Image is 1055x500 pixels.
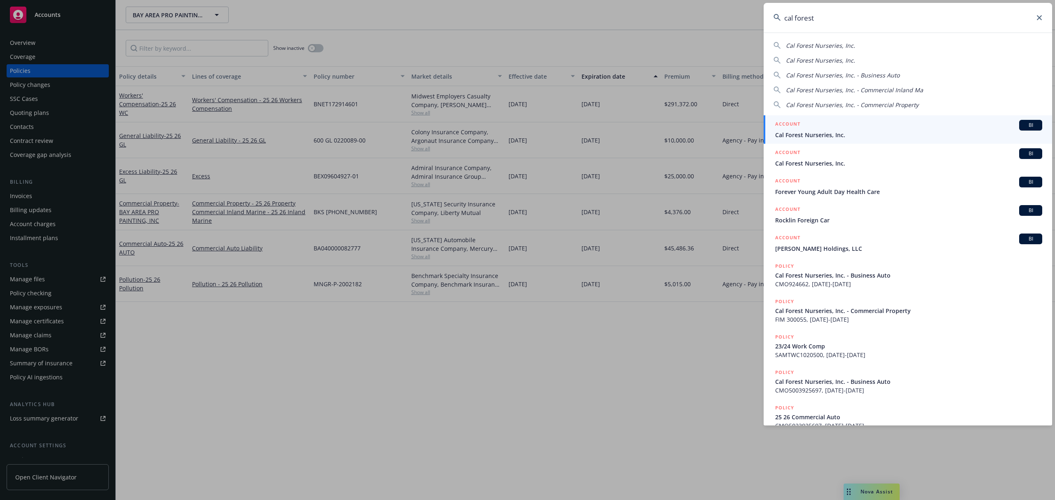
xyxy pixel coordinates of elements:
span: CMO5003925697, [DATE]-[DATE] [775,386,1042,395]
span: CMO5023925697, [DATE]-[DATE] [775,421,1042,430]
a: ACCOUNTBIForever Young Adult Day Health Care [764,172,1052,201]
span: BI [1022,207,1039,214]
a: POLICY25 26 Commercial AutoCMO5023925697, [DATE]-[DATE] [764,399,1052,435]
span: Cal Forest Nurseries, Inc. - Business Auto [775,377,1042,386]
span: [PERSON_NAME] Holdings, LLC [775,244,1042,253]
span: 25 26 Commercial Auto [775,413,1042,421]
a: POLICYCal Forest Nurseries, Inc. - Commercial PropertyFIM 300055, [DATE]-[DATE] [764,293,1052,328]
span: Cal Forest Nurseries, Inc. [786,56,855,64]
a: ACCOUNTBIRocklin Foreign Car [764,201,1052,229]
span: Rocklin Foreign Car [775,216,1042,224]
a: POLICYCal Forest Nurseries, Inc. - Business AutoCMO5003925697, [DATE]-[DATE] [764,364,1052,399]
h5: POLICY [775,333,794,341]
span: Forever Young Adult Day Health Care [775,187,1042,196]
span: Cal Forest Nurseries, Inc. - Business Auto [786,71,900,79]
a: ACCOUNTBI[PERSON_NAME] Holdings, LLC [764,229,1052,257]
span: BI [1022,121,1039,129]
h5: ACCOUNT [775,148,800,158]
h5: POLICY [775,297,794,306]
h5: POLICY [775,368,794,376]
input: Search... [764,3,1052,33]
span: Cal Forest Nurseries, Inc. - Commercial Property [786,101,919,109]
h5: POLICY [775,404,794,412]
span: 23/24 Work Comp [775,342,1042,350]
h5: ACCOUNT [775,205,800,215]
span: Cal Forest Nurseries, Inc. [775,159,1042,168]
a: POLICY23/24 Work CompSAMTWC1020500, [DATE]-[DATE] [764,328,1052,364]
span: CMO924662, [DATE]-[DATE] [775,280,1042,288]
span: Cal Forest Nurseries, Inc. [775,131,1042,139]
a: POLICYCal Forest Nurseries, Inc. - Business AutoCMO924662, [DATE]-[DATE] [764,257,1052,293]
a: ACCOUNTBICal Forest Nurseries, Inc. [764,115,1052,144]
h5: POLICY [775,262,794,270]
a: ACCOUNTBICal Forest Nurseries, Inc. [764,144,1052,172]
span: Cal Forest Nurseries, Inc. - Commercial Property [775,306,1042,315]
span: BI [1022,178,1039,186]
h5: ACCOUNT [775,234,800,243]
span: Cal Forest Nurseries, Inc. - Commercial Inland Ma [786,86,923,94]
span: Cal Forest Nurseries, Inc. - Business Auto [775,271,1042,280]
h5: ACCOUNT [775,120,800,130]
span: Cal Forest Nurseries, Inc. [786,42,855,49]
span: SAMTWC1020500, [DATE]-[DATE] [775,350,1042,359]
span: FIM 300055, [DATE]-[DATE] [775,315,1042,324]
h5: ACCOUNT [775,177,800,187]
span: BI [1022,150,1039,157]
span: BI [1022,235,1039,243]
